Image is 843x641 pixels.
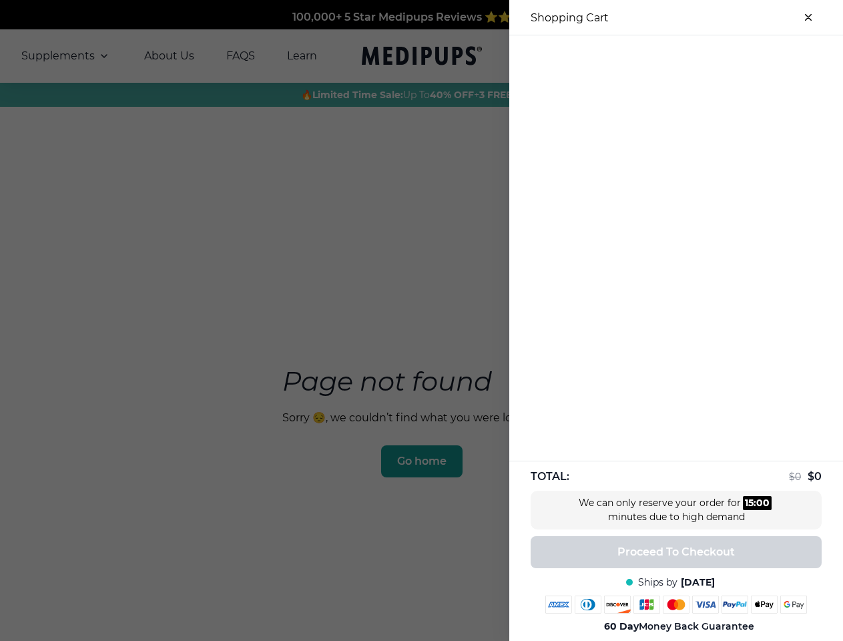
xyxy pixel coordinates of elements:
span: Money Back Guarantee [604,620,754,633]
button: close-cart [795,4,822,31]
div: 00 [756,496,770,510]
span: [DATE] [681,576,715,589]
span: TOTAL: [531,469,569,484]
span: Ships by [638,576,677,589]
img: amex [545,596,572,614]
img: google [780,596,807,614]
img: apple [751,596,778,614]
img: jcb [633,596,660,614]
span: $ 0 [789,471,801,483]
div: : [743,496,772,510]
img: mastercard [663,596,689,614]
img: discover [604,596,631,614]
div: We can only reserve your order for minutes due to high demand [576,496,776,524]
strong: 60 Day [604,620,639,632]
img: diners-club [575,596,601,614]
img: paypal [722,596,748,614]
img: visa [692,596,719,614]
div: 15 [745,496,754,510]
span: $ 0 [808,470,822,483]
h3: Shopping Cart [531,11,609,24]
